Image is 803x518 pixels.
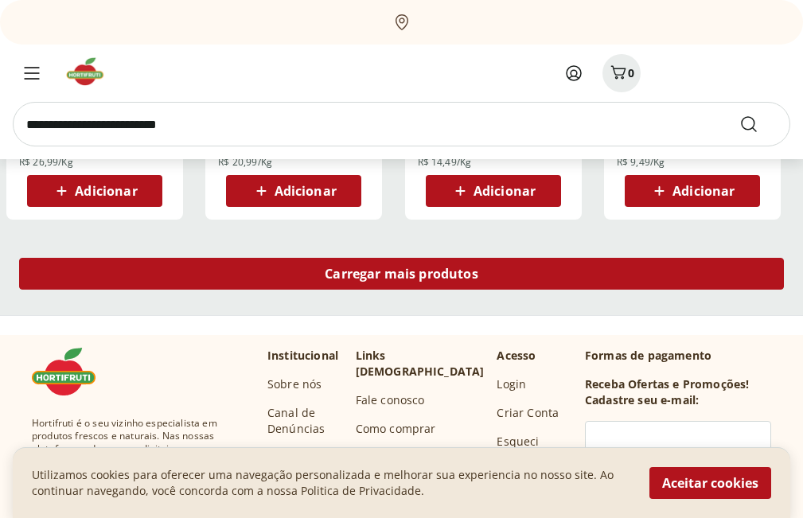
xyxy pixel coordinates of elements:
[585,376,749,392] h3: Receba Ofertas e Promoções!
[27,175,162,207] button: Adicionar
[19,258,784,296] a: Carregar mais produtos
[13,54,51,92] button: Menu
[218,156,272,169] span: R$ 20,99/Kg
[325,267,478,280] span: Carregar mais produtos
[497,434,572,465] a: Esqueci Minha Senha
[497,405,559,421] a: Criar Conta
[275,185,337,197] span: Adicionar
[617,156,665,169] span: R$ 9,49/Kg
[32,348,111,395] img: Hortifruti
[32,467,630,499] p: Utilizamos cookies para oferecer uma navegação personalizada e melhorar sua experiencia no nosso ...
[739,115,778,134] button: Submit Search
[356,348,485,380] p: Links [DEMOGRAPHIC_DATA]
[585,348,771,364] p: Formas de pagamento
[649,467,771,499] button: Aceitar cookies
[356,421,436,437] a: Como comprar
[19,156,73,169] span: R$ 26,99/Kg
[497,348,536,364] p: Acesso
[418,156,472,169] span: R$ 14,49/Kg
[32,417,242,506] span: Hortifruti é o seu vizinho especialista em produtos frescos e naturais. Nas nossas plataformas de...
[75,185,137,197] span: Adicionar
[625,175,760,207] button: Adicionar
[267,348,338,364] p: Institucional
[267,376,322,392] a: Sobre nós
[267,405,343,437] a: Canal de Denúncias
[585,392,699,408] h3: Cadastre seu e-mail:
[602,54,641,92] button: Carrinho
[356,392,425,408] a: Fale conosco
[628,65,634,80] span: 0
[226,175,361,207] button: Adicionar
[672,185,735,197] span: Adicionar
[497,376,526,392] a: Login
[13,102,790,146] input: search
[474,185,536,197] span: Adicionar
[426,175,561,207] button: Adicionar
[64,56,117,88] img: Hortifruti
